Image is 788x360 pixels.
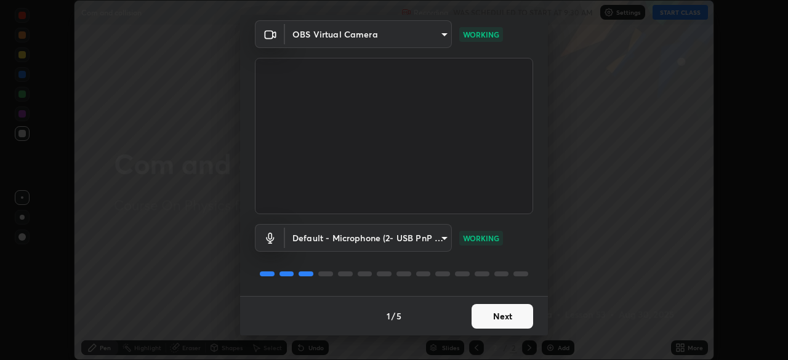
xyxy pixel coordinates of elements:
button: Next [472,304,533,329]
div: OBS Virtual Camera [285,224,452,252]
h4: 5 [396,310,401,322]
h4: / [392,310,395,322]
p: WORKING [463,29,499,40]
div: OBS Virtual Camera [285,20,452,48]
h4: 1 [387,310,390,322]
p: WORKING [463,233,499,244]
